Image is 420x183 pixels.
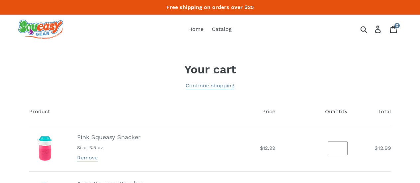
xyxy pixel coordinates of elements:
dd: $12.99 [199,144,275,152]
li: Size: 3.5 oz [77,144,140,151]
a: 2 [386,22,402,37]
th: Total [355,99,391,125]
span: Home [188,26,204,33]
a: Catalog [209,24,235,34]
a: Continue shopping [186,82,234,89]
span: Catalog [212,26,232,33]
a: Remove Pink Squeasy Snacker - 3.5 oz [77,154,98,161]
th: Quantity [283,99,355,125]
ul: Product details [77,143,140,151]
th: Price [192,99,283,125]
span: 2 [396,24,398,27]
th: Product [29,99,192,125]
span: $12.99 [375,145,391,151]
a: Pink Squeasy Snacker [77,134,140,140]
a: Home [185,24,207,34]
img: Pink Squeasy Snacker [29,133,61,164]
h1: Your cart [29,62,391,76]
img: squeasy gear snacker portable food pouch [18,20,63,39]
